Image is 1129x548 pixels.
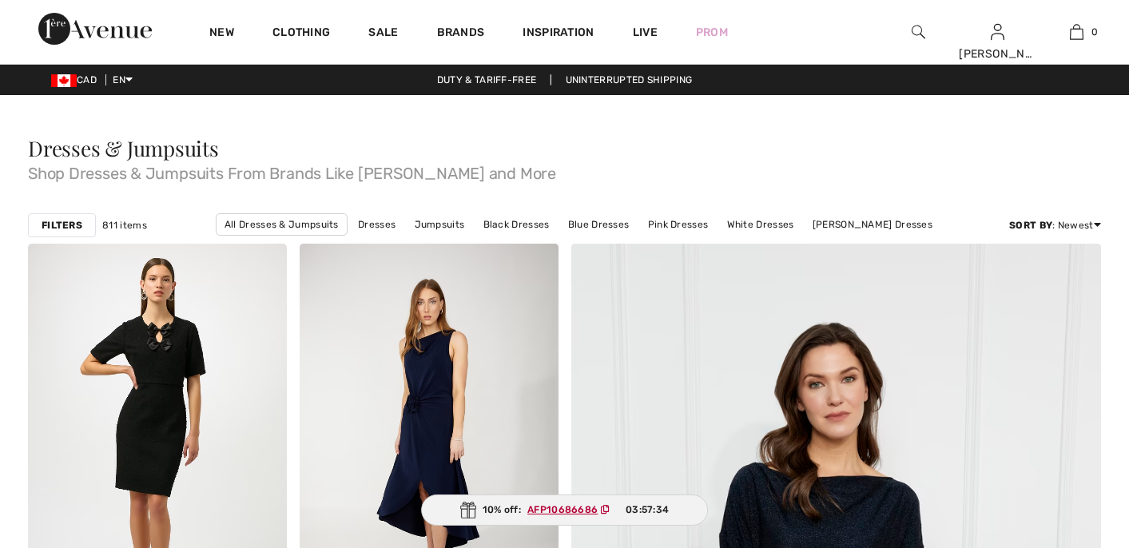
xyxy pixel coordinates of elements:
[475,214,558,235] a: Black Dresses
[421,494,709,526] div: 10% off:
[272,26,330,42] a: Clothing
[1009,218,1101,232] div: : Newest
[805,214,940,235] a: [PERSON_NAME] Dresses
[42,218,82,232] strong: Filters
[719,214,802,235] a: White Dresses
[640,214,717,235] a: Pink Dresses
[113,74,133,85] span: EN
[696,24,728,41] a: Prom
[1070,22,1083,42] img: My Bag
[350,214,403,235] a: Dresses
[560,214,638,235] a: Blue Dresses
[28,159,1101,181] span: Shop Dresses & Jumpsuits From Brands Like [PERSON_NAME] and More
[51,74,103,85] span: CAD
[209,26,234,42] a: New
[1009,220,1052,231] strong: Sort By
[407,214,473,235] a: Jumpsuits
[912,22,925,42] img: search the website
[28,134,219,162] span: Dresses & Jumpsuits
[991,22,1004,42] img: My Info
[368,26,398,42] a: Sale
[626,502,669,517] span: 03:57:34
[216,213,348,236] a: All Dresses & Jumpsuits
[51,74,77,87] img: Canadian Dollar
[38,13,152,45] img: 1ère Avenue
[437,26,485,42] a: Brands
[527,504,598,515] ins: AFP10686686
[102,218,147,232] span: 811 items
[633,24,658,41] a: Live
[523,26,594,42] span: Inspiration
[1091,25,1098,39] span: 0
[460,502,476,518] img: Gift.svg
[959,46,1036,62] div: [PERSON_NAME]
[510,236,646,256] a: [PERSON_NAME] Dresses
[1038,22,1115,42] a: 0
[991,24,1004,39] a: Sign In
